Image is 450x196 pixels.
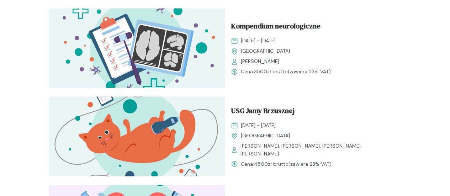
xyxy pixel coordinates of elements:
[231,105,295,119] span: USG Jamy Brzusznej
[231,105,396,119] a: USG Jamy Brzusznej
[49,8,225,88] img: Z2B805bqstJ98kzs_Neuro_T.svg
[240,142,396,157] span: [PERSON_NAME], [PERSON_NAME], [PERSON_NAME], [PERSON_NAME]
[241,37,276,44] span: [DATE] - [DATE]
[231,21,396,34] a: Kompendium neurologiczne
[254,160,288,167] span: 4800 zł brutto
[241,160,332,168] span: Cena: (zawiera 23% VAT)
[49,96,225,176] img: ZpbG_h5LeNNTxNnP_USG_JB_T.svg
[254,68,288,75] span: 3500 zł brutto
[241,58,279,65] span: [PERSON_NAME]
[241,132,290,139] span: [GEOGRAPHIC_DATA]
[241,68,331,75] span: Cena: (zawiera 23% VAT)
[231,21,321,34] span: Kompendium neurologiczne
[241,47,290,55] span: [GEOGRAPHIC_DATA]
[241,122,276,129] span: [DATE] - [DATE]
